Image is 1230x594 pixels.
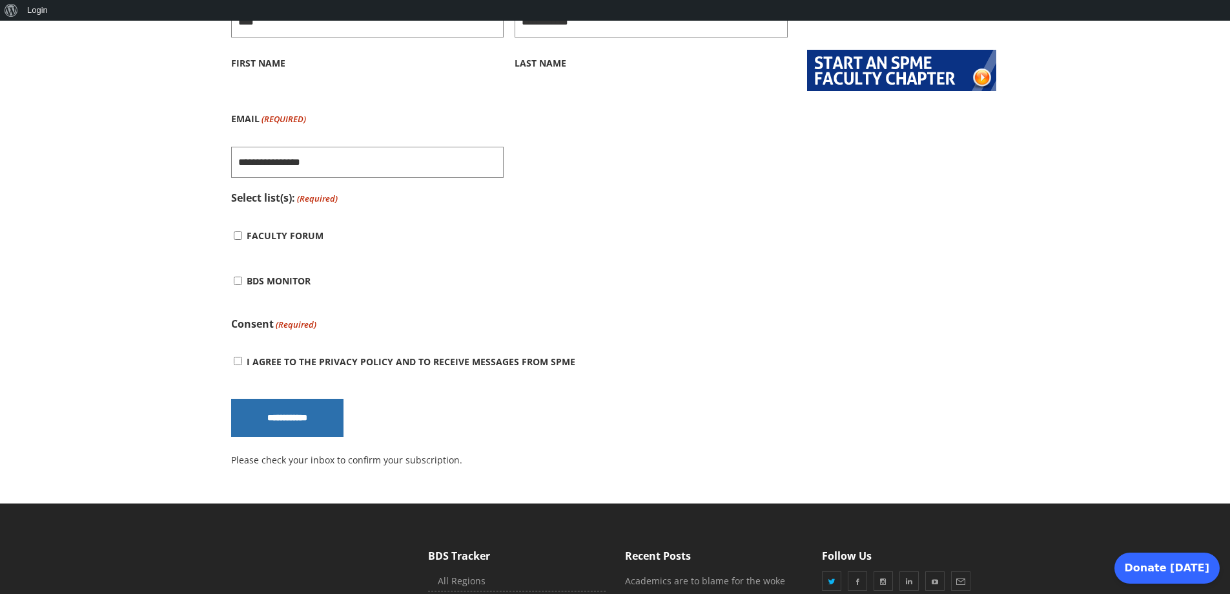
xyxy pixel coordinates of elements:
span: (Required) [260,96,306,142]
h5: Recent Posts [625,549,803,563]
label: First Name [231,37,504,86]
span: (Required) [296,189,338,208]
legend: Select list(s): [231,188,338,208]
img: start-chapter2.png [807,50,996,91]
p: Please check your inbox to confirm your subscription. [231,452,788,468]
label: Last Name [515,37,788,86]
a: All Regions [428,571,606,591]
label: Faculty Forum [247,213,323,259]
legend: Consent [231,314,316,334]
h5: Follow Us [822,549,999,563]
label: Email [231,96,306,142]
h5: BDS Tracker [428,549,606,563]
iframe: reCAPTCHA [515,96,711,147]
span: (Required) [274,315,316,334]
label: BDS Monitor [247,259,311,304]
label: I agree to the privacy policy and to receive messages from SPME [247,355,575,368]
